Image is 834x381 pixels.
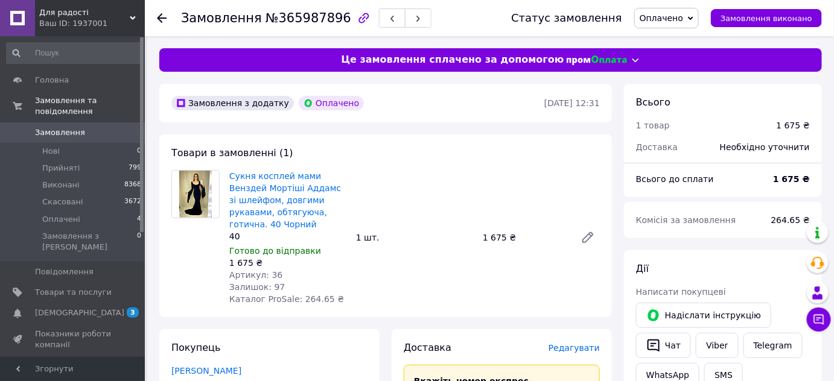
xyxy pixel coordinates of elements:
div: 40 [229,230,346,242]
span: Каталог ProSale: 264.65 ₴ [229,294,344,304]
span: 0 [137,146,141,157]
button: Надіслати інструкцію [636,303,771,328]
b: 1 675 ₴ [773,174,810,184]
div: 1 675 ₴ [229,257,346,269]
div: Повернутися назад [157,12,167,24]
span: Товари та послуги [35,287,112,298]
div: 1 675 ₴ [478,229,571,246]
div: Оплачено [299,96,364,110]
span: 799 [129,163,141,174]
span: Покупець [171,342,221,353]
span: Всього [636,96,670,108]
span: Нові [42,146,60,157]
button: Чат з покупцем [807,307,831,332]
span: 4 [137,214,141,225]
button: Замовлення виконано [711,9,822,27]
span: Редагувати [549,343,600,353]
span: Комісія за замовлення [636,215,736,225]
div: Необхідно уточнити [713,134,817,160]
span: Прийняті [42,163,80,174]
span: №365987896 [266,11,351,25]
span: Повідомлення [35,266,94,277]
span: Товари в замовленні (1) [171,147,293,159]
span: Замовлення [35,127,85,138]
div: Ваш ID: 1937001 [39,18,145,29]
a: Редагувати [576,225,600,250]
div: Замовлення з додатку [171,96,294,110]
span: 8368 [124,180,141,190]
a: Viber [696,333,738,358]
span: Замовлення з [PERSON_NAME] [42,231,137,253]
img: Сукня косплей мами Венздей Мортіші Аддамс зі шлейфом, довгими рукавами, обтягуюча, готична. 40 Чо... [179,171,212,218]
span: Залишок: 97 [229,282,285,292]
span: 1 товар [636,121,670,130]
span: 3672 [124,197,141,207]
div: 1 шт. [351,229,478,246]
span: Замовлення та повідомлення [35,95,145,117]
a: Telegram [743,333,803,358]
input: Пошук [6,42,142,64]
span: Головна [35,75,69,86]
button: Чат [636,333,691,358]
div: Статус замовлення [511,12,622,24]
span: 3 [127,307,139,318]
span: Виконані [42,180,80,190]
span: Написати покупцеві [636,287,726,297]
span: Всього до сплати [636,174,714,184]
span: Скасовані [42,197,83,207]
span: Для радості [39,7,130,18]
div: 1 675 ₴ [777,119,810,131]
span: Замовлення [181,11,262,25]
span: Дії [636,263,649,274]
a: [PERSON_NAME] [171,366,241,376]
span: [DEMOGRAPHIC_DATA] [35,307,124,318]
span: 264.65 ₴ [771,215,810,225]
span: Оплачено [640,13,683,23]
span: Це замовлення сплачено за допомогою [341,53,564,67]
a: Сукня косплей мами Венздей Мортіші Аддамс зі шлейфом, довгими рукавами, обтягуюча, готична. 40 Чо... [229,171,341,229]
span: Оплачені [42,214,80,225]
span: Замовлення виконано [721,14,812,23]
span: 0 [137,231,141,253]
span: Готово до відправки [229,246,321,256]
span: Доставка [404,342,451,353]
time: [DATE] 12:31 [544,98,600,108]
span: Показники роботи компанії [35,329,112,350]
span: Артикул: 36 [229,270,282,280]
span: Доставка [636,142,678,152]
